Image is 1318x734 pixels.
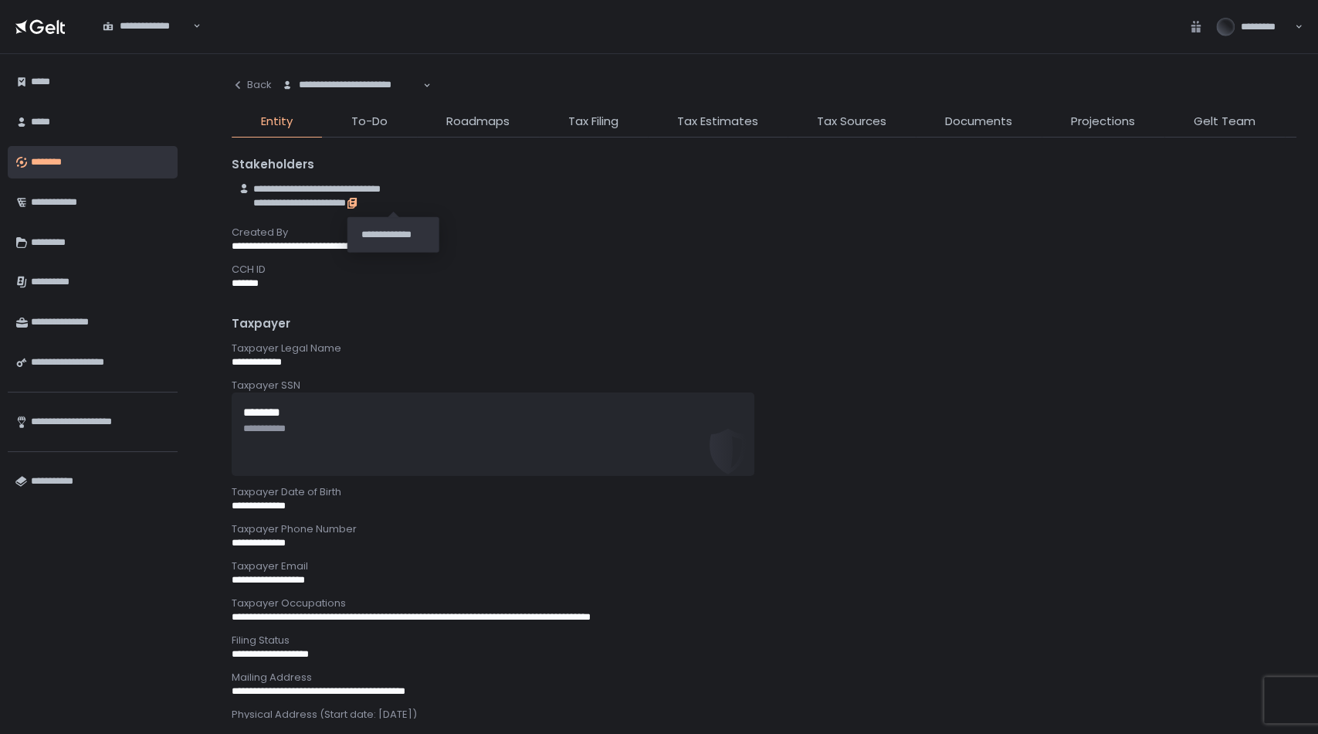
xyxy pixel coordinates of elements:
div: Taxpayer Occupations [232,596,1296,610]
span: Tax Estimates [677,113,758,131]
span: Tax Filing [568,113,618,131]
span: Entity [261,113,293,131]
input: Search for option [282,92,422,107]
div: Taxpayer Email [232,559,1296,573]
div: Taxpayer Date of Birth [232,485,1296,499]
span: To-Do [351,113,388,131]
div: CCH ID [232,263,1296,277]
div: Taxpayer Legal Name [232,342,1296,355]
div: Stakeholders [232,156,1296,174]
div: Created By [232,226,1296,240]
div: Physical Address (Start date: [DATE]) [232,708,1296,722]
div: Taxpayer [232,315,1296,333]
div: Search for option [272,70,431,101]
span: Gelt Team [1194,113,1255,131]
button: Back [232,70,272,100]
span: Documents [945,113,1012,131]
span: Roadmaps [446,113,510,131]
span: Tax Sources [817,113,886,131]
div: Mailing Address [232,671,1296,685]
div: Back [232,78,272,92]
div: Taxpayer SSN [232,379,1296,392]
span: Projections [1071,113,1135,131]
input: Search for option [103,33,191,49]
div: Filing Status [232,634,1296,647]
div: Taxpayer Phone Number [232,522,1296,536]
div: Search for option [93,11,201,42]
